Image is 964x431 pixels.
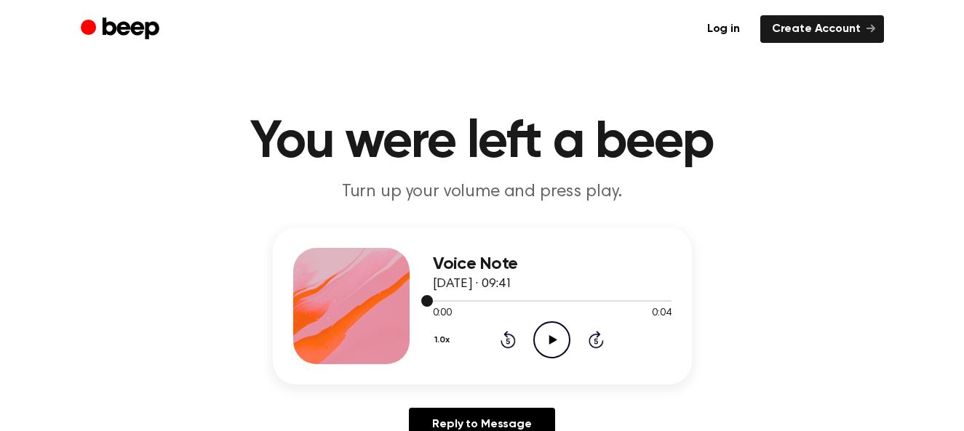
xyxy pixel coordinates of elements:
p: Turn up your volume and press play. [203,180,762,204]
a: Log in [696,15,752,43]
span: 0:04 [652,306,671,321]
a: Beep [81,15,163,44]
h1: You were left a beep [110,116,855,169]
button: 1.0x [433,328,455,353]
span: 0:00 [433,306,452,321]
span: [DATE] · 09:41 [433,278,513,291]
a: Create Account [760,15,884,43]
h3: Voice Note [433,254,672,274]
